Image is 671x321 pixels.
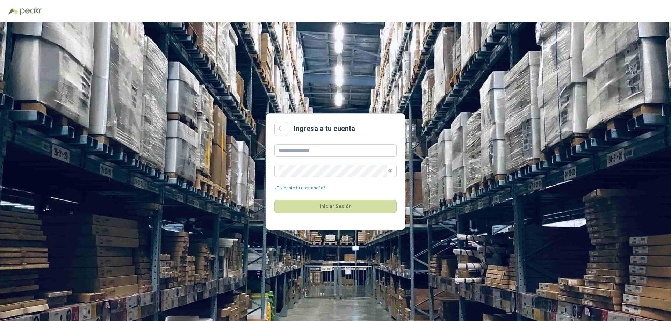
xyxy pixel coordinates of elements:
button: Iniciar Sesión [274,200,397,213]
img: Logo [8,8,18,15]
a: ¿Olvidaste tu contraseña? [274,185,325,191]
h2: Ingresa a tu cuenta [294,123,355,134]
span: eye-invisible [388,169,392,173]
img: Peakr [20,7,42,15]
